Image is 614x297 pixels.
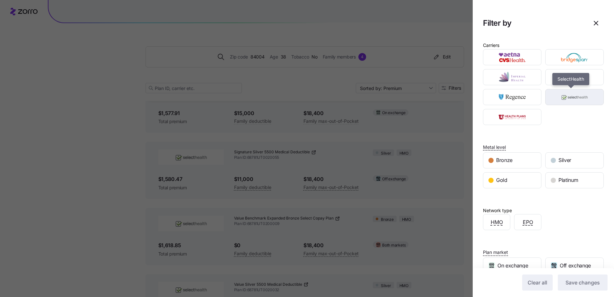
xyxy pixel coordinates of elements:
img: Aetna CVS Health [489,51,536,64]
img: SelectHealth [551,91,598,104]
h1: Filter by [483,18,583,28]
img: Regence BlueCross BlueShield [489,91,536,104]
span: HMO [491,218,503,226]
span: Bronze [496,156,513,164]
span: On exchange [497,262,528,270]
span: EPO [523,218,533,226]
span: Silver [558,156,571,164]
span: Save changes [566,279,600,286]
span: Metal level [483,144,506,150]
span: Clear all [528,279,547,286]
img: Imperial Health Plan [489,71,536,84]
span: Plan market [483,249,508,256]
div: Network type [483,207,512,214]
span: Platinum [558,176,578,184]
span: Gold [496,176,507,184]
span: Off exchange [560,262,591,270]
button: Save changes [558,274,608,291]
img: Molina [551,71,598,84]
div: Carriers [483,42,499,49]
img: BridgeSpan Health Company [551,51,598,64]
img: University of Utah Health Plans [489,111,536,123]
button: Clear all [522,274,553,291]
